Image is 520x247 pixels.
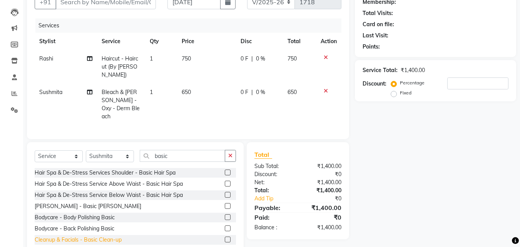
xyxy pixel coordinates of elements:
th: Disc [236,33,283,50]
span: 650 [182,89,191,96]
div: Bodycare - Back Polishing Basic [35,225,114,233]
div: ₹1,400.00 [298,187,347,195]
th: Price [177,33,236,50]
th: Stylist [35,33,97,50]
span: Bleach & [PERSON_NAME] - Oxy - Derm Bleach [102,89,140,120]
div: Net: [249,178,298,187]
div: Cleanup & Facials - Basic Clean-up [35,236,122,244]
th: Total [283,33,316,50]
div: Bodycare - Body Polishing Basic [35,213,115,222]
div: Discount: [363,80,386,88]
a: Add Tip [249,195,306,203]
span: 1 [150,89,153,96]
span: Sushmita [39,89,62,96]
div: ₹0 [306,195,348,203]
th: Service [97,33,145,50]
div: ₹1,400.00 [401,66,425,74]
div: ₹1,400.00 [298,223,347,232]
span: | [251,88,253,96]
span: 0 F [241,88,248,96]
div: [PERSON_NAME] - Basic [PERSON_NAME] [35,202,141,210]
label: Percentage [400,79,425,86]
div: ₹1,400.00 [298,203,347,212]
div: Last Visit: [363,32,388,40]
span: 0 % [256,88,265,96]
div: Points: [363,43,380,51]
div: Hair Spa & De-Stress Service Above Waist - Basic Hair Spa [35,180,183,188]
div: Balance : [249,223,298,232]
span: 750 [288,55,297,62]
div: Total Visits: [363,9,393,17]
span: Rashi [39,55,53,62]
span: 0 F [241,55,248,63]
div: Payable: [249,203,298,212]
th: Action [316,33,341,50]
div: Sub Total: [249,162,298,170]
span: 650 [288,89,297,96]
div: ₹0 [298,213,347,222]
span: Haircut - Haircut (By [PERSON_NAME]) [102,55,138,78]
div: Total: [249,187,298,195]
span: | [251,55,253,63]
span: 1 [150,55,153,62]
div: Services [35,18,347,33]
span: 750 [182,55,191,62]
div: Discount: [249,170,298,178]
span: Total [254,151,272,159]
span: 0 % [256,55,265,63]
div: Card on file: [363,20,394,29]
div: Service Total: [363,66,398,74]
div: Hair Spa & De-Stress Service Below Waist - Basic Hair Spa [35,191,183,199]
div: ₹1,400.00 [298,162,347,170]
th: Qty [145,33,177,50]
div: Hair Spa & De-Stress Services Shoulder - Basic Hair Spa [35,169,176,177]
div: ₹0 [298,170,347,178]
label: Fixed [400,89,411,96]
div: Paid: [249,213,298,222]
div: ₹1,400.00 [298,178,347,187]
input: Search or Scan [140,150,225,162]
